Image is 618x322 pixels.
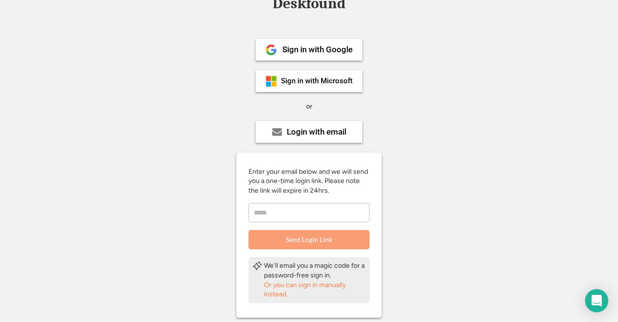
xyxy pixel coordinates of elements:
div: Open Intercom Messenger [585,289,608,312]
img: ms-symbollockup_mssymbol_19.png [265,76,277,87]
div: Login with email [287,128,346,136]
div: Sign in with Google [282,46,353,54]
div: or [306,102,312,111]
div: Sign in with Microsoft [281,77,353,85]
div: Enter your email below and we will send you a one-time login link. Please note the link will expi... [248,167,370,196]
img: 1024px-Google__G__Logo.svg.png [265,44,277,56]
div: Or you can sign in manually instead. [264,280,366,299]
div: We'll email you a magic code for a password-free sign in. [264,261,366,280]
button: Send Login Link [248,230,370,249]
